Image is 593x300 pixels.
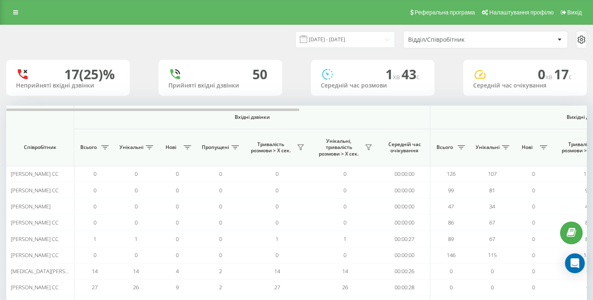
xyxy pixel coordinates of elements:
[11,203,51,210] span: [PERSON_NAME]
[489,235,495,243] span: 67
[448,219,454,226] span: 86
[554,65,572,83] span: 17
[176,203,179,210] span: 0
[135,235,138,243] span: 1
[219,203,222,210] span: 0
[343,203,346,210] span: 0
[489,219,495,226] span: 67
[385,65,402,83] span: 1
[586,267,589,275] span: 0
[585,219,591,226] span: 86
[489,203,495,210] span: 34
[119,144,143,151] span: Унікальні
[93,251,96,259] span: 0
[135,203,138,210] span: 0
[176,235,179,243] span: 0
[393,72,402,81] span: хв
[450,267,453,275] span: 0
[567,9,582,16] span: Вихід
[92,283,98,291] span: 27
[379,231,430,247] td: 00:00:27
[584,170,592,177] span: 126
[489,9,553,16] span: Налаштування профілю
[219,267,222,275] span: 2
[545,72,554,81] span: хв
[135,187,138,194] span: 0
[448,187,454,194] span: 99
[586,283,589,291] span: 0
[447,251,455,259] span: 146
[342,283,348,291] span: 26
[176,267,179,275] span: 4
[517,144,537,151] span: Нові
[275,219,278,226] span: 0
[585,235,591,243] span: 89
[448,203,454,210] span: 47
[133,283,139,291] span: 26
[532,170,535,177] span: 0
[491,267,494,275] span: 0
[450,283,453,291] span: 0
[321,82,425,89] div: Середній час розмови
[93,203,96,210] span: 0
[176,187,179,194] span: 0
[274,267,280,275] span: 14
[379,182,430,198] td: 00:00:00
[176,283,179,291] span: 9
[408,36,507,43] div: Відділ/Співробітник
[379,247,430,263] td: 00:00:00
[11,170,58,177] span: [PERSON_NAME] CC
[135,170,138,177] span: 0
[219,251,222,259] span: 0
[415,9,475,16] span: Реферальна програма
[92,267,98,275] span: 14
[585,187,591,194] span: 99
[219,170,222,177] span: 0
[379,198,430,215] td: 00:00:00
[93,219,96,226] span: 0
[379,279,430,295] td: 00:00:28
[343,219,346,226] span: 0
[176,219,179,226] span: 0
[219,235,222,243] span: 0
[379,166,430,182] td: 00:00:00
[532,283,535,291] span: 0
[11,283,58,291] span: [PERSON_NAME] СС
[343,235,346,243] span: 1
[343,251,346,259] span: 0
[532,219,535,226] span: 0
[532,187,535,194] span: 0
[402,65,420,83] span: 43
[379,263,430,279] td: 00:00:26
[379,215,430,231] td: 00:00:00
[93,235,96,243] span: 1
[489,187,495,194] span: 81
[161,144,181,151] span: Нові
[476,144,500,151] span: Унікальні
[434,144,455,151] span: Всього
[247,141,294,154] span: Тривалість розмови > Х сек.
[275,203,278,210] span: 0
[416,72,420,81] span: c
[447,170,455,177] span: 126
[93,187,96,194] span: 0
[532,267,535,275] span: 0
[488,251,497,259] span: 115
[96,114,409,120] span: Вхідні дзвінки
[385,141,424,154] span: Середній час очікування
[13,144,67,151] span: Співробітник
[252,66,267,82] div: 50
[275,235,278,243] span: 1
[11,267,99,275] span: [MEDICAL_DATA][PERSON_NAME] CC
[532,251,535,259] span: 0
[584,251,592,259] span: 146
[473,82,577,89] div: Середній час очікування
[315,138,362,157] span: Унікальні, тривалість розмови > Х сек.
[219,219,222,226] span: 0
[491,283,494,291] span: 0
[532,203,535,210] span: 0
[64,66,115,82] div: 17 (25)%
[488,170,497,177] span: 107
[448,235,454,243] span: 89
[135,251,138,259] span: 0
